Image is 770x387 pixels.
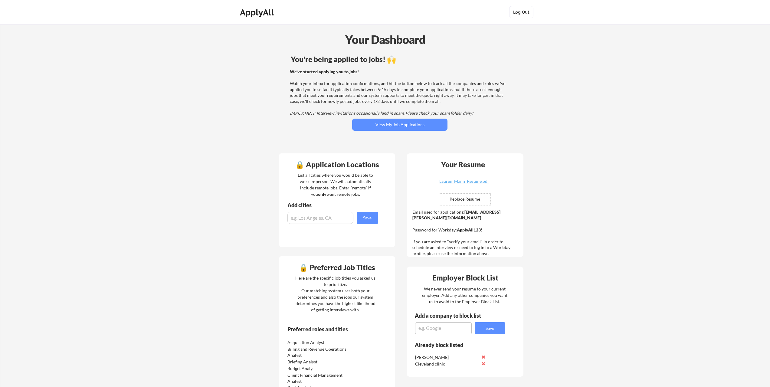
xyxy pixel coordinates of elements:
[287,212,353,224] input: e.g. Los Angeles, CA
[475,322,505,334] button: Save
[287,366,351,372] div: Budget Analyst
[287,326,370,332] div: Preferred roles and titles
[291,56,509,63] div: You're being applied to jobs! 🙌
[287,372,351,384] div: Client Financial Management Analyst
[357,212,378,224] button: Save
[415,342,497,348] div: Already block listed
[290,69,359,74] strong: We've started applying you to jobs!
[287,202,379,208] div: Add cities
[412,209,500,221] strong: [EMAIL_ADDRESS][PERSON_NAME][DOMAIN_NAME]
[290,110,473,116] em: IMPORTANT: Interview invitations occasionally land in spam. Please check your spam folder daily!
[240,7,276,18] div: ApplyAll
[421,286,508,305] div: We never send your resume to your current employer. Add any other companies you want us to avoid ...
[318,192,326,197] strong: only
[290,69,508,116] div: Watch your inbox for application confirmations, and hit the button below to track all the compani...
[294,275,377,313] div: Here are the specific job titles you asked us to prioritize. Our matching system uses both your p...
[509,6,533,18] button: Log Out
[287,339,351,346] div: Acquisition Analyst
[415,354,479,360] div: [PERSON_NAME]
[287,346,351,358] div: Billing and Revenue Operations Analyst
[409,274,522,281] div: Employer Block List
[415,361,479,367] div: Cleveland clinic
[294,172,377,197] div: List all cities where you would be able to work in-person. We will automatically include remote j...
[428,179,500,183] div: Lauren_Mann_Resume.pdf
[415,313,490,318] div: Add a company to block list
[428,179,500,189] a: Lauren_Mann_Resume.pdf
[352,119,447,131] button: View My Job Applications
[457,227,482,232] strong: ApplyAll123!
[281,161,393,168] div: 🔒 Application Locations
[433,161,493,168] div: Your Resume
[281,264,393,271] div: 🔒 Preferred Job Titles
[287,359,351,365] div: Briefing Analyst
[1,31,770,48] div: Your Dashboard
[412,209,519,257] div: Email used for applications: Password for Workday: If you are asked to "verify your email" in ord...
